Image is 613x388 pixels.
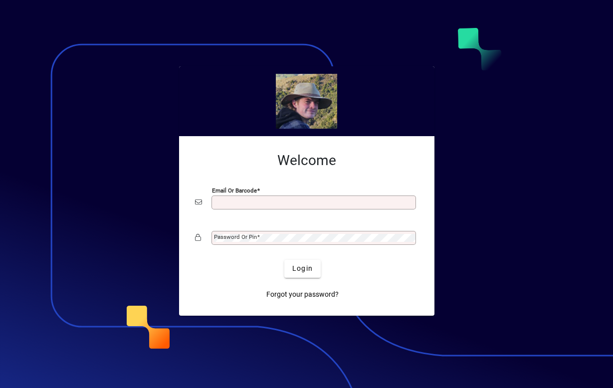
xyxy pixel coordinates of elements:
[212,187,257,194] mat-label: Email or Barcode
[195,152,418,169] h2: Welcome
[284,260,321,278] button: Login
[262,286,343,304] a: Forgot your password?
[214,233,257,240] mat-label: Password or Pin
[292,263,313,274] span: Login
[266,289,339,300] span: Forgot your password?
